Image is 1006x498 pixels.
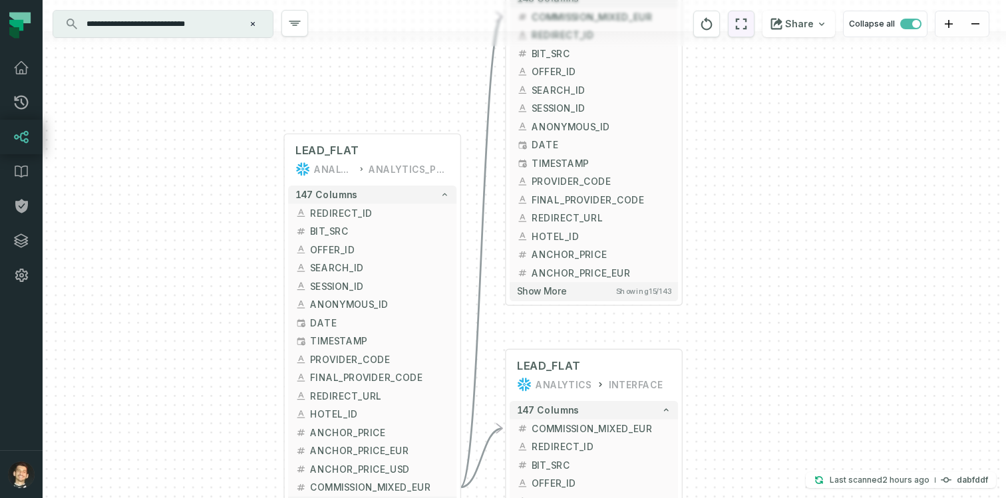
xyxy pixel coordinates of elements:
[517,249,528,261] span: decimal
[310,243,449,257] span: OFFER_ID
[288,460,456,479] button: ANCHOR_PRICE_USD
[288,478,456,497] button: COMMISSION_MIXED_EUR
[532,422,671,436] span: COMMISSION_MIXED_EUR
[532,47,671,61] span: BIT_SRC
[310,352,449,366] span: PROVIDER_CODE
[288,424,456,442] button: ANCHOR_PRICE
[517,231,528,242] span: string
[310,462,449,476] span: ANCHOR_PRICE_USD
[532,439,671,453] span: REDIRECT_ID
[830,473,929,487] p: Last scanned
[517,359,580,374] span: LEAD_FLAT
[532,229,671,243] span: HOTEL_ID
[310,225,449,239] span: BIT_SRC
[288,441,456,460] button: ANCHOR_PRICE_EUR
[510,118,678,136] button: ANONYMOUS_ID
[532,193,671,207] span: FINAL_PROVIDER_CODE
[532,120,671,134] span: ANONYMOUS_ID
[310,334,449,348] span: TIMESTAMP
[310,408,449,422] span: HOTEL_ID
[762,11,835,37] button: Share
[288,241,456,259] button: OFFER_ID
[510,154,678,173] button: TIMESTAMP
[310,371,449,385] span: FINAL_PROVIDER_CODE
[957,476,988,484] h4: dabfddf
[510,227,678,246] button: HOTEL_ID
[510,81,678,100] button: SEARCH_ID
[532,211,671,225] span: REDIRECT_URL
[295,263,307,274] span: string
[517,423,528,434] span: decimal
[310,206,449,220] span: REDIRECT_ID
[295,445,307,457] span: decimal
[295,390,307,402] span: string
[532,102,671,116] span: SESSION_ID
[517,103,528,114] span: string
[517,286,566,297] span: Show more
[510,420,678,438] button: COMMISSION_MIXED_EUR
[532,175,671,189] span: PROVIDER_CODE
[517,194,528,205] span: string
[517,158,528,169] span: timestamp
[510,245,678,264] button: ANCHOR_PRICE
[532,248,671,262] span: ANCHOR_PRICE
[310,298,449,312] span: ANONYMOUS_ID
[310,389,449,403] span: REDIRECT_URL
[510,282,678,301] button: Show moreShowing15/143
[310,444,449,458] span: ANCHOR_PRICE_EUR
[532,156,671,170] span: TIMESTAMP
[532,266,671,280] span: ANCHOR_PRICE_EUR
[510,62,678,81] button: OFFER_ID
[288,332,456,350] button: TIMESTAMP
[517,66,528,78] span: string
[288,222,456,241] button: BIT_SRC
[510,45,678,63] button: BIT_SRC
[288,314,456,332] button: DATE
[517,404,580,416] span: 147 columns
[460,17,502,487] g: Edge from eb9c0005e38b2a771cc570b5d077bd0b to e8f79cc4ede0fdc4da1c2c694b7f9872
[369,162,449,176] div: ANALYTICS_PROD
[517,441,528,453] span: string
[246,17,259,31] button: Clear search query
[510,136,678,154] button: DATE
[288,295,456,314] button: ANONYMOUS_ID
[310,261,449,275] span: SEARCH_ID
[295,317,307,328] span: date
[288,277,456,296] button: SESSION_ID
[288,387,456,406] button: REDIRECT_URL
[532,458,671,472] span: BIT_SRC
[517,267,528,279] span: decimal
[517,48,528,59] span: decimal
[517,121,528,132] span: string
[310,426,449,439] span: ANCHOR_PRICE
[510,474,678,493] button: OFFER_ID
[295,336,307,347] span: timestamp
[310,279,449,293] span: SESSION_ID
[843,11,927,37] button: Collapse all
[510,209,678,227] button: REDIRECT_URL
[295,372,307,384] span: string
[295,463,307,475] span: decimal
[288,204,456,223] button: REDIRECT_ID
[288,350,456,369] button: PROVIDER_CODE
[295,144,359,158] span: LEAD_FLAT
[295,354,307,365] span: string
[517,84,528,96] span: string
[510,99,678,118] button: SESSION_ID
[532,476,671,490] span: OFFER_ID
[532,83,671,97] span: SEARCH_ID
[517,213,528,224] span: string
[295,207,307,219] span: string
[8,461,35,488] img: avatar of Ricardo Matheus Bertacini Borges
[616,287,671,296] span: Showing 15 / 143
[609,377,663,392] div: INTERFACE
[295,409,307,420] span: string
[517,478,528,489] span: string
[935,11,962,37] button: zoom in
[510,191,678,209] button: FINAL_PROVIDER_CODE
[295,427,307,438] span: decimal
[510,172,678,191] button: PROVIDER_CODE
[295,244,307,255] span: string
[517,140,528,151] span: date
[460,428,502,487] g: Edge from eb9c0005e38b2a771cc570b5d077bd0b to 858bc0567a8826fbde70f9a608e408e1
